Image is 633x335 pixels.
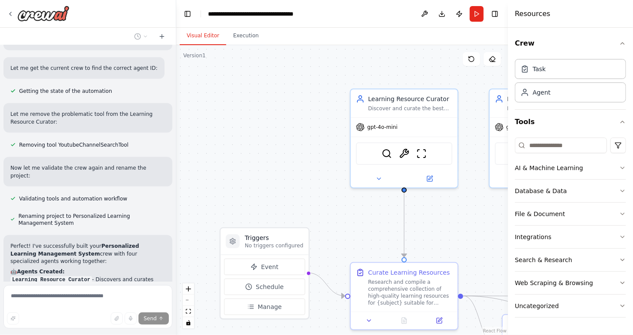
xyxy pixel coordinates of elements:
button: Manage [224,299,305,315]
button: File & Document [515,203,626,225]
button: Open in side panel [424,315,454,326]
button: No output available [386,315,423,326]
div: Progress TrackerMonitor and analyze learning progress for {subject}, track completion rates, iden... [489,89,597,188]
span: Removing tool YoutubeChannelSearchTool [19,141,129,148]
p: Now let me validate the crew again and rename the project: [10,164,165,180]
div: Web Scraping & Browsing [515,279,593,287]
div: Search & Research [515,256,572,264]
span: Renaming project to Personalized Learning Management System [18,213,165,227]
img: ScrapeWebsiteTool [416,148,427,159]
button: AI & Machine Learning [515,157,626,179]
button: Open in side panel [405,174,454,184]
div: TriggersNo triggers configuredEventScheduleManage [220,227,310,319]
img: ArxivPaperTool [399,148,409,159]
button: Uncategorized [515,295,626,317]
button: Upload files [111,312,123,325]
div: Agent [533,88,551,97]
div: Curate Learning Resources [368,268,450,277]
button: Start a new chat [155,31,169,42]
button: Visual Editor [180,27,226,45]
button: Database & Data [515,180,626,202]
button: Tools [515,110,626,134]
div: AI & Machine Learning [515,164,583,172]
span: Validating tools and automation workflow [19,195,127,202]
img: Logo [17,6,69,21]
div: Task [533,65,546,73]
button: Switch to previous chat [131,31,152,42]
button: Click to speak your automation idea [125,312,137,325]
div: Database & Data [515,187,567,195]
img: SerplyWebSearchTool [382,148,392,159]
h2: 🤖 [10,268,165,276]
div: Version 1 [183,52,206,59]
button: toggle interactivity [183,317,194,328]
div: File & Document [515,210,565,218]
h4: Resources [515,9,551,19]
span: Getting the state of the automation [19,88,112,95]
span: Manage [258,302,282,311]
div: Learning Resource CuratorDiscover and curate the best learning resources for {subject} based on {... [350,89,458,188]
div: Research and compile a comprehensive collection of high-quality learning resources for {subject} ... [368,279,452,306]
code: Learning Resource Curator [10,276,92,284]
g: Edge from 7768d4ac-cc45-4e55-a350-5f40b353b571 to e3c35e31-7bbe-4775-9f44-aca767a5214b [400,192,409,257]
li: - Discovers and curates high-quality learning resources from multiple sources including online co... [10,276,165,307]
g: Edge from triggers to e3c35e31-7bbe-4775-9f44-aca767a5214b [308,269,345,300]
button: Integrations [515,226,626,248]
div: Integrations [515,233,551,241]
button: fit view [183,306,194,317]
button: zoom in [183,283,194,295]
button: Hide left sidebar [181,8,194,20]
span: gpt-4o-mini [367,124,398,131]
div: Uncategorized [515,302,559,310]
p: Perfect! I've successfully built your crew with four specialized agents working together: [10,242,165,266]
button: Execution [226,27,266,45]
div: React Flow controls [183,283,194,328]
h3: Triggers [245,233,303,242]
div: Learning Resource Curator [368,95,452,103]
span: Event [261,263,278,271]
a: React Flow attribution [483,328,507,333]
button: Crew [515,31,626,56]
button: Web Scraping & Browsing [515,272,626,294]
button: zoom out [183,295,194,306]
strong: Agents Created: [17,269,65,275]
button: Schedule [224,279,305,295]
p: Let me get the current crew to find the correct agent ID: [10,64,158,72]
div: Tools [515,134,626,325]
div: Curate Learning ResourcesResearch and compile a comprehensive collection of high-quality learning... [350,262,458,330]
button: Improve this prompt [7,312,19,325]
nav: breadcrumb [208,10,306,18]
span: Send [144,315,157,322]
button: Event [224,259,305,275]
div: Discover and curate the best learning resources for {subject} based on {learning_level} and {pref... [368,105,452,112]
span: Schedule [256,282,284,291]
p: Let me remove the problematic tool from the Learning Resource Curator: [10,110,165,126]
div: Crew [515,56,626,109]
button: Hide right sidebar [489,8,501,20]
p: No triggers configured [245,242,303,249]
button: Search & Research [515,249,626,271]
button: Send [138,312,169,325]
